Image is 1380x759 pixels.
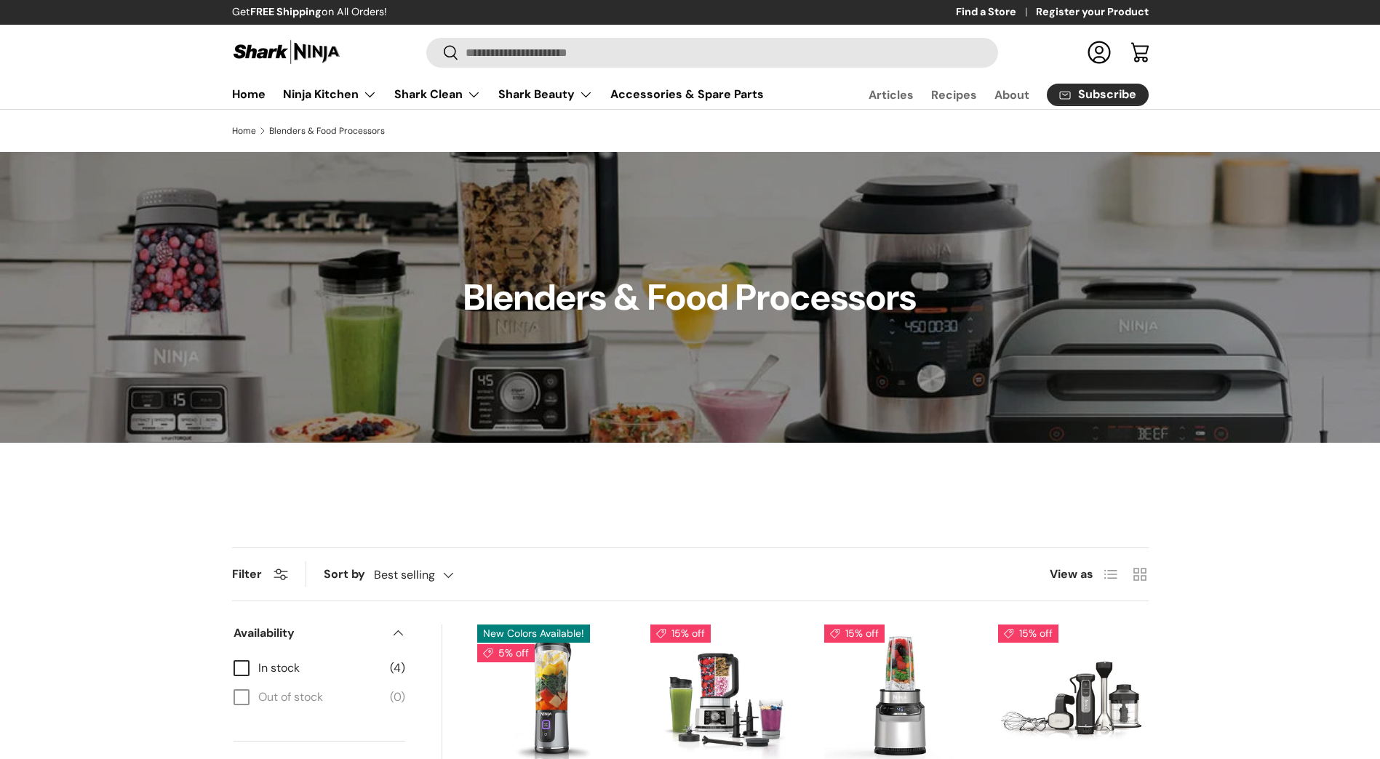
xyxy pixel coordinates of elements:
span: Best selling [374,568,435,582]
a: Blenders & Food Processors [269,126,385,135]
span: (0) [390,688,405,706]
a: Articles [869,81,914,109]
nav: Secondary [834,80,1149,109]
span: In stock [258,659,381,677]
summary: Availability [234,607,405,659]
nav: Primary [232,80,764,109]
p: Get on All Orders! [232,4,387,20]
span: 5% off [477,644,535,662]
span: (4) [390,659,405,677]
span: 15% off [650,625,711,643]
strong: FREE Shipping [250,5,322,18]
span: 15% off [824,625,885,643]
h1: Blenders & Food Processors [463,275,917,320]
a: Shark Beauty [498,80,593,109]
a: Recipes [931,81,977,109]
a: Home [232,80,266,108]
span: Availability [234,625,382,642]
span: New Colors Available! [477,625,590,643]
label: Sort by [324,566,374,583]
nav: Breadcrumbs [232,124,1149,137]
summary: Shark Beauty [490,80,602,109]
summary: Ninja Kitchen [274,80,386,109]
a: Subscribe [1047,84,1149,106]
span: View as [1050,566,1093,583]
a: Find a Store [956,4,1036,20]
img: Shark Ninja Philippines [232,38,341,66]
button: Best selling [374,562,483,587]
span: Subscribe [1078,89,1136,100]
a: Shark Clean [394,80,481,109]
span: 15% off [998,625,1058,643]
span: Out of stock [258,688,381,706]
a: Ninja Kitchen [283,80,377,109]
a: Accessories & Spare Parts [610,80,764,108]
summary: Shark Clean [386,80,490,109]
span: Filter [232,566,262,582]
a: Register your Product [1036,4,1149,20]
a: About [994,81,1029,109]
a: Home [232,126,256,135]
button: Filter [232,566,288,582]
